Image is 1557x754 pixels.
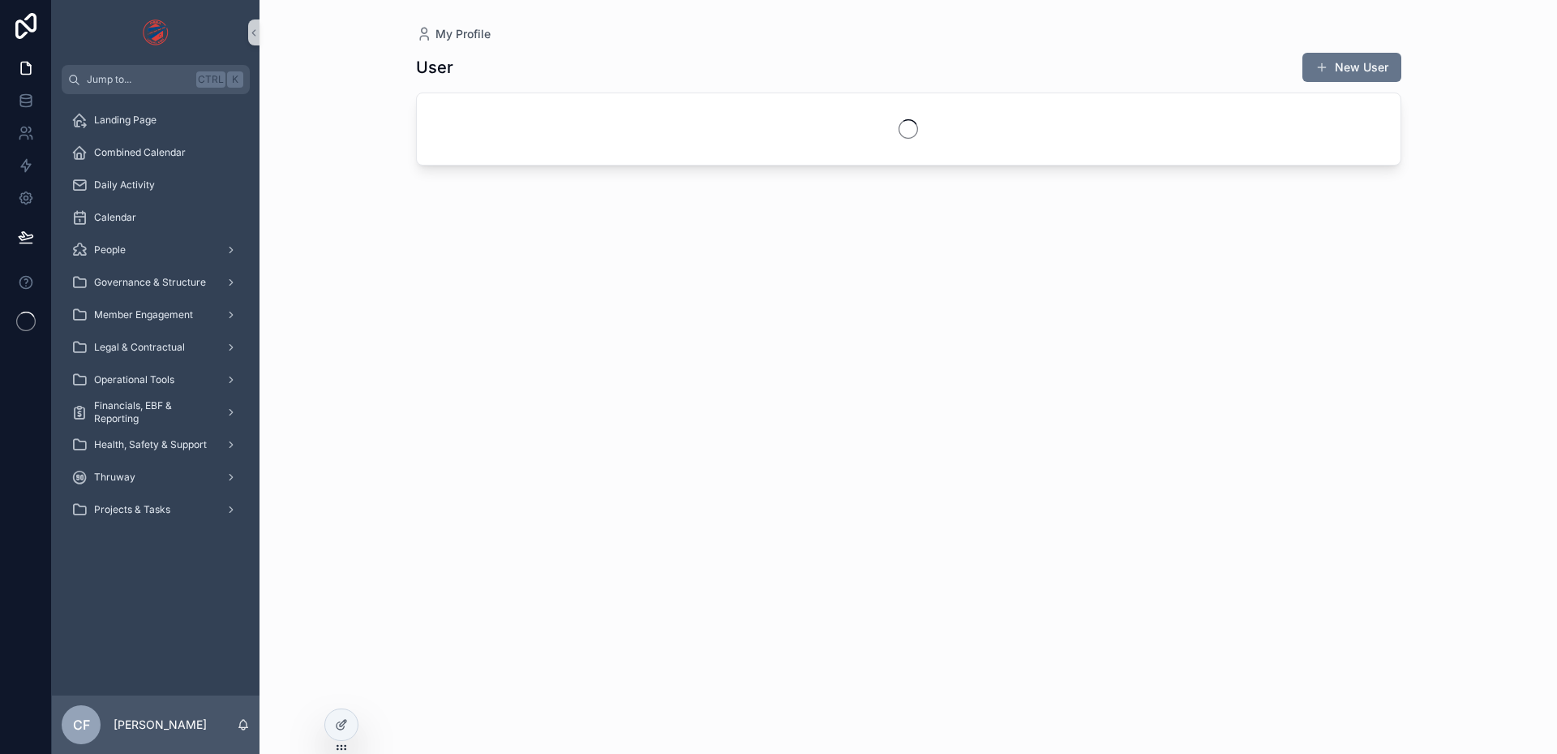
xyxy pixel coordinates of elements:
[73,715,90,735] span: CF
[416,26,491,42] a: My Profile
[94,373,174,386] span: Operational Tools
[62,365,250,394] a: Operational Tools
[94,503,170,516] span: Projects & Tasks
[94,438,207,451] span: Health, Safety & Support
[229,73,242,86] span: K
[94,276,206,289] span: Governance & Structure
[94,308,193,321] span: Member Engagement
[1302,53,1401,82] button: New User
[62,495,250,524] a: Projects & Tasks
[94,211,136,224] span: Calendar
[62,268,250,297] a: Governance & Structure
[62,65,250,94] button: Jump to...CtrlK
[62,430,250,459] a: Health, Safety & Support
[94,341,185,354] span: Legal & Contractual
[94,471,135,484] span: Thruway
[52,94,259,545] div: scrollable content
[94,179,155,192] span: Daily Activity
[62,106,250,135] a: Landing Page
[87,73,190,86] span: Jump to...
[416,56,453,79] h1: User
[435,26,491,42] span: My Profile
[94,146,186,159] span: Combined Calendar
[196,71,225,88] span: Ctrl
[62,170,250,200] a: Daily Activity
[143,19,169,45] img: App logo
[62,235,250,265] a: People
[62,398,250,427] a: Financials, EBF & Reporting
[62,300,250,330] a: Member Engagement
[94,114,157,127] span: Landing Page
[94,399,212,425] span: Financials, EBF & Reporting
[114,717,207,733] p: [PERSON_NAME]
[62,203,250,232] a: Calendar
[94,243,126,256] span: People
[62,138,250,167] a: Combined Calendar
[62,463,250,492] a: Thruway
[62,333,250,362] a: Legal & Contractual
